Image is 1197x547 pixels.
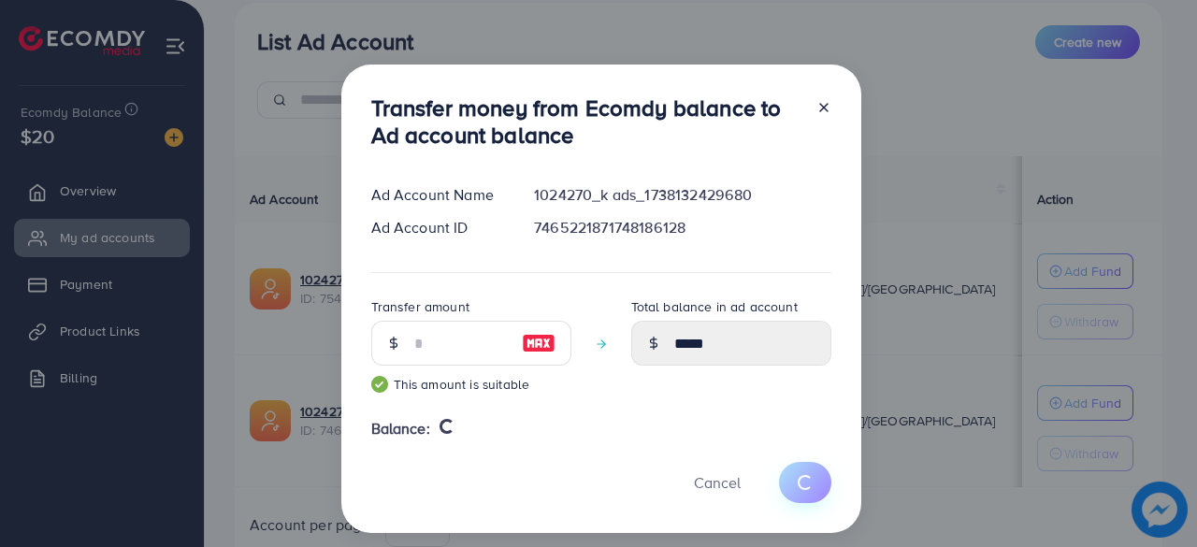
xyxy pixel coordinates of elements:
span: Cancel [694,472,741,493]
div: Ad Account Name [356,184,520,206]
label: Total balance in ad account [631,297,798,316]
img: image [522,332,555,354]
div: Ad Account ID [356,217,520,238]
div: 1024270_k ads_1738132429680 [519,184,845,206]
h3: Transfer money from Ecomdy balance to Ad account balance [371,94,801,149]
img: guide [371,376,388,393]
button: Cancel [671,462,764,502]
small: This amount is suitable [371,375,571,394]
span: Balance: [371,418,430,439]
label: Transfer amount [371,297,469,316]
div: 7465221871748186128 [519,217,845,238]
